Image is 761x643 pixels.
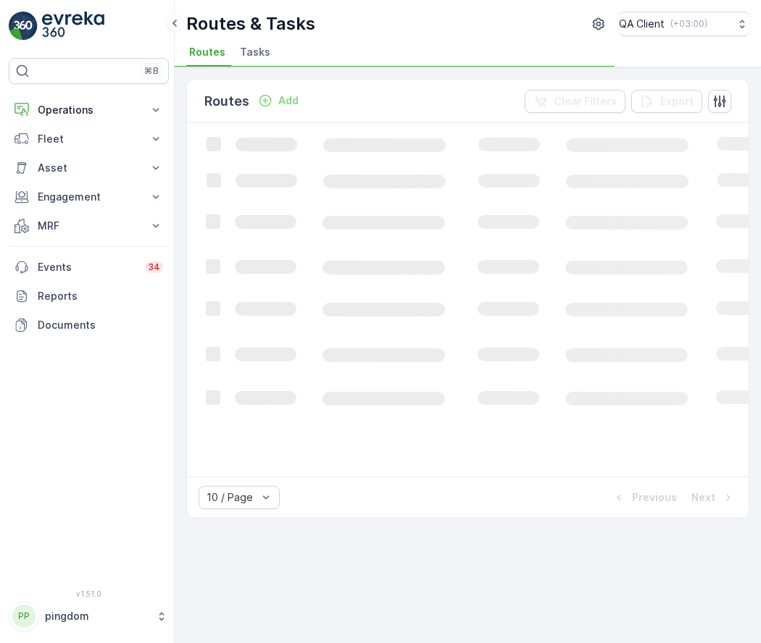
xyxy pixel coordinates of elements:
button: Engagement [9,182,169,211]
button: Next [690,489,737,506]
p: Asset [38,161,140,175]
p: Routes & Tasks [186,12,315,35]
p: QA Client [619,17,665,31]
p: Reports [38,289,163,303]
img: logo [9,12,38,41]
p: ⌘B [144,65,159,77]
p: Previous [632,490,677,505]
button: Operations [9,96,169,125]
button: PPpingdom [9,601,169,631]
span: Routes [189,45,225,59]
button: Previous [610,489,678,506]
p: Documents [38,318,163,332]
button: Clear Filters [525,90,625,113]
a: Events34 [9,253,169,282]
div: PP [12,605,36,628]
p: 34 [148,261,160,273]
p: Engagement [38,190,140,204]
p: pingdom [45,609,149,623]
p: Events [38,260,136,274]
a: Documents [9,311,169,340]
span: Tasks [240,45,270,59]
p: Add [278,93,299,108]
p: Export [660,94,694,109]
p: Operations [38,103,140,117]
button: MRF [9,211,169,240]
img: logo_light-DOdMpM7g.png [42,12,104,41]
button: Asset [9,154,169,182]
p: Routes [204,91,249,112]
a: Reports [9,282,169,311]
button: Fleet [9,125,169,154]
span: v 1.51.0 [9,589,169,598]
p: Clear Filters [554,94,617,109]
p: Fleet [38,132,140,146]
p: Next [691,490,715,505]
p: MRF [38,219,140,233]
button: Add [252,92,304,109]
p: ( +03:00 ) [670,18,707,30]
button: QA Client(+03:00) [619,12,749,36]
button: Export [631,90,702,113]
